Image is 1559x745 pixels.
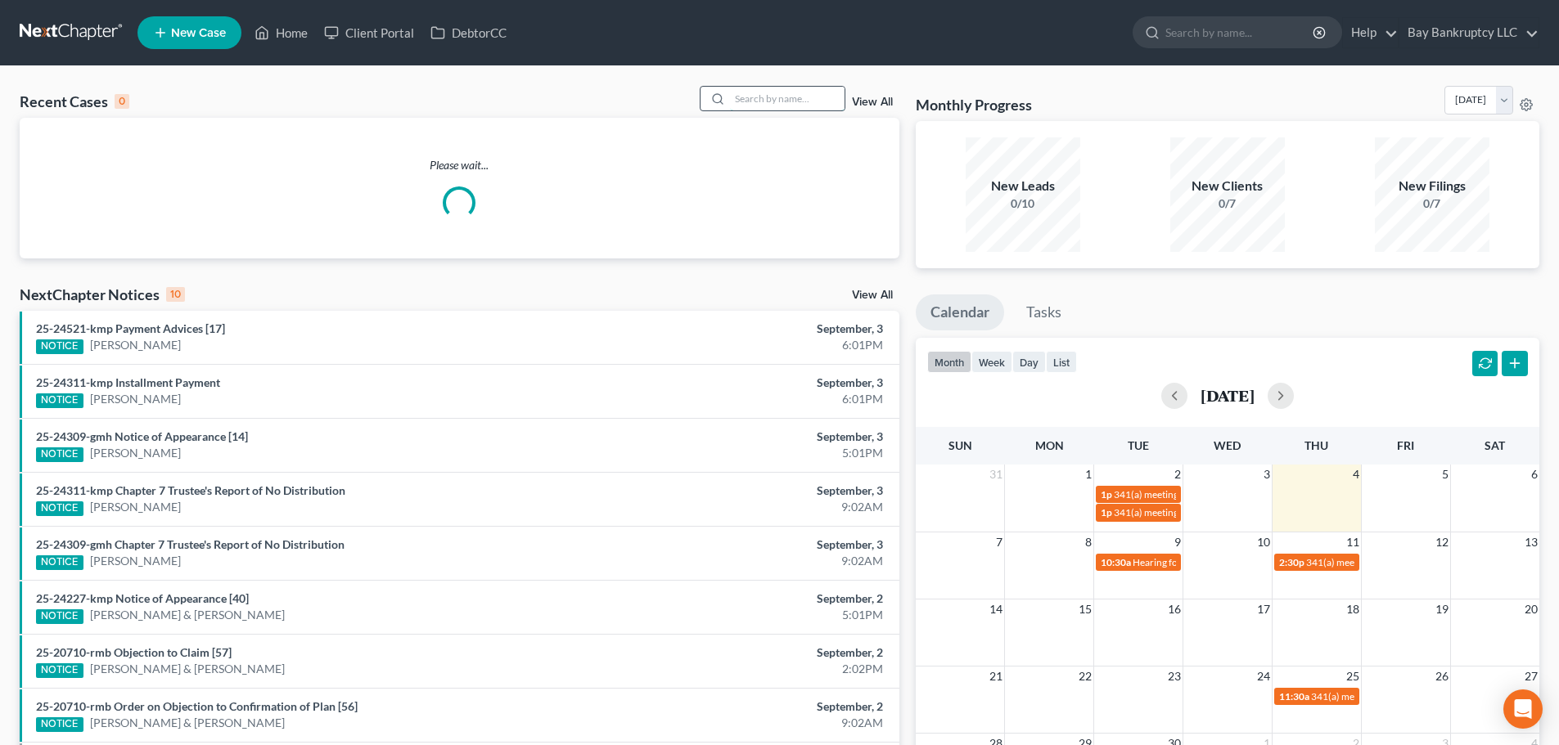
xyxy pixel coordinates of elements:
[1397,438,1414,452] span: Fri
[1345,599,1361,619] span: 18
[852,96,893,108] a: View All
[988,666,1004,686] span: 21
[1101,488,1112,500] span: 1p
[1255,599,1272,619] span: 17
[1101,506,1112,518] span: 1p
[1255,532,1272,552] span: 10
[1434,599,1450,619] span: 19
[966,195,1080,212] div: 0/10
[611,590,883,607] div: September, 2
[36,339,83,354] div: NOTICE
[916,95,1032,114] h3: Monthly Progress
[611,715,883,731] div: 9:02AM
[1279,556,1304,568] span: 2:30p
[1523,532,1539,552] span: 13
[1485,438,1505,452] span: Sat
[422,18,515,47] a: DebtorCC
[316,18,422,47] a: Client Portal
[988,599,1004,619] span: 14
[1170,195,1285,212] div: 0/7
[1084,465,1093,484] span: 1
[1214,438,1241,452] span: Wed
[90,715,285,731] a: [PERSON_NAME] & [PERSON_NAME]
[988,465,1004,484] span: 31
[36,483,345,497] a: 25-24311-kmp Chapter 7 Trustee's Report of No Distribution
[171,27,226,39] span: New Case
[246,18,316,47] a: Home
[730,87,845,110] input: Search by name...
[611,321,883,337] div: September, 3
[1523,666,1539,686] span: 27
[36,501,83,516] div: NOTICE
[1375,177,1489,195] div: New Filings
[1434,666,1450,686] span: 26
[994,532,1004,552] span: 7
[1166,666,1183,686] span: 23
[611,553,883,569] div: 9:02AM
[90,391,181,407] a: [PERSON_NAME]
[1530,465,1539,484] span: 6
[1262,465,1272,484] span: 3
[1503,689,1543,729] div: Open Intercom Messenger
[1077,666,1093,686] span: 22
[1165,17,1315,47] input: Search by name...
[1399,18,1539,47] a: Bay Bankruptcy LLC
[1375,195,1489,212] div: 0/7
[1255,666,1272,686] span: 24
[611,698,883,715] div: September, 2
[1114,488,1272,500] span: 341(a) meeting for [PERSON_NAME]
[36,591,249,605] a: 25-24227-kmp Notice of Appearance [40]
[1304,438,1328,452] span: Thu
[1166,599,1183,619] span: 16
[1084,532,1093,552] span: 8
[36,447,83,462] div: NOTICE
[36,375,220,389] a: 25-24311-kmp Installment Payment
[1440,465,1450,484] span: 5
[90,661,285,677] a: [PERSON_NAME] & [PERSON_NAME]
[1343,18,1398,47] a: Help
[115,94,129,109] div: 0
[20,285,185,304] div: NextChapter Notices
[90,337,181,353] a: [PERSON_NAME]
[20,157,899,173] p: Please wait...
[36,321,225,335] a: 25-24521-kmp Payment Advices [17]
[611,337,883,353] div: 6:01PM
[948,438,972,452] span: Sun
[36,429,248,443] a: 25-24309-gmh Notice of Appearance [14]
[611,391,883,407] div: 6:01PM
[1133,556,1347,568] span: Hearing for [PERSON_NAME] & [PERSON_NAME]
[1128,438,1149,452] span: Tue
[1012,351,1046,373] button: day
[852,289,893,301] a: View All
[1012,294,1076,330] a: Tasks
[1101,556,1131,568] span: 10:30a
[36,645,232,659] a: 25-20710-rmb Objection to Claim [57]
[90,607,285,623] a: [PERSON_NAME] & [PERSON_NAME]
[36,609,83,624] div: NOTICE
[927,351,971,373] button: month
[611,661,883,677] div: 2:02PM
[90,445,181,461] a: [PERSON_NAME]
[611,499,883,515] div: 9:02AM
[1279,690,1309,702] span: 11:30a
[1170,177,1285,195] div: New Clients
[1306,556,1464,568] span: 341(a) meeting for [PERSON_NAME]
[1351,465,1361,484] span: 4
[611,429,883,445] div: September, 3
[36,537,345,551] a: 25-24309-gmh Chapter 7 Trustee's Report of No Distribution
[36,663,83,678] div: NOTICE
[1035,438,1064,452] span: Mon
[971,351,1012,373] button: week
[36,393,83,408] div: NOTICE
[1046,351,1077,373] button: list
[90,499,181,515] a: [PERSON_NAME]
[916,294,1004,330] a: Calendar
[36,555,83,570] div: NOTICE
[36,699,358,713] a: 25-20710-rmb Order on Objection to Confirmation of Plan [56]
[1345,666,1361,686] span: 25
[1114,506,1272,518] span: 341(a) meeting for [PERSON_NAME]
[1077,599,1093,619] span: 15
[1173,532,1183,552] span: 9
[611,644,883,661] div: September, 2
[611,375,883,391] div: September, 3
